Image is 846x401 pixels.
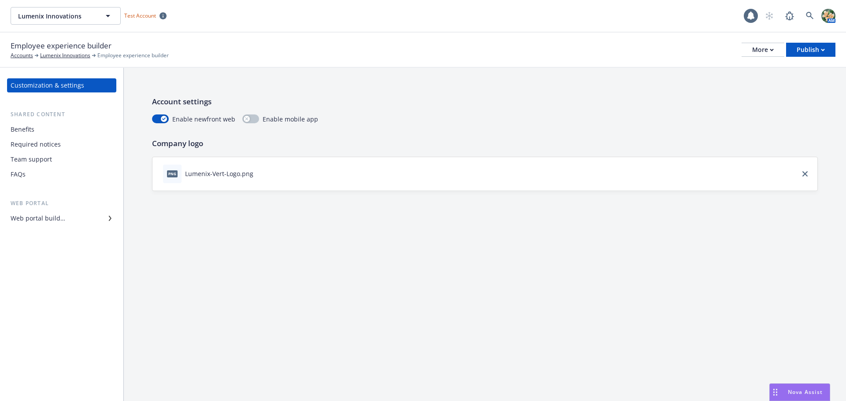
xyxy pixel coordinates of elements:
[786,43,835,57] button: Publish
[761,7,778,25] a: Start snowing
[11,137,61,151] div: Required notices
[152,138,818,149] p: Company logo
[7,211,116,225] a: Web portal builder
[11,152,52,166] div: Team support
[788,388,823,396] span: Nova Assist
[7,137,116,151] a: Required notices
[7,110,116,119] div: Shared content
[11,52,33,59] a: Accounts
[11,40,111,52] span: Employee experience builder
[167,170,178,177] span: png
[40,52,90,59] a: Lumenix Innovations
[172,114,235,124] span: Enable newfront web
[7,199,116,208] div: Web portal
[11,78,84,92] div: Customization & settings
[800,169,810,179] a: close
[11,211,65,225] div: Web portal builder
[11,7,121,25] button: Lumenix Innovations
[97,52,169,59] span: Employee experience builder
[7,167,116,181] a: FAQs
[18,11,94,21] span: Lumenix Innovations
[121,11,170,20] span: Test Account
[781,7,798,25] a: Report a Bug
[11,122,34,136] div: Benefits
[821,9,835,23] img: photo
[801,7,819,25] a: Search
[7,122,116,136] a: Benefits
[742,43,784,57] button: More
[769,383,830,401] button: Nova Assist
[124,12,156,19] span: Test Account
[7,152,116,166] a: Team support
[152,96,818,107] p: Account settings
[770,384,781,401] div: Drag to move
[752,43,774,56] div: More
[7,78,116,92] a: Customization & settings
[185,169,253,178] div: Lumenix-Vert-Logo.png
[263,114,318,124] span: Enable mobile app
[257,169,264,178] button: download file
[797,43,825,56] div: Publish
[11,167,26,181] div: FAQs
